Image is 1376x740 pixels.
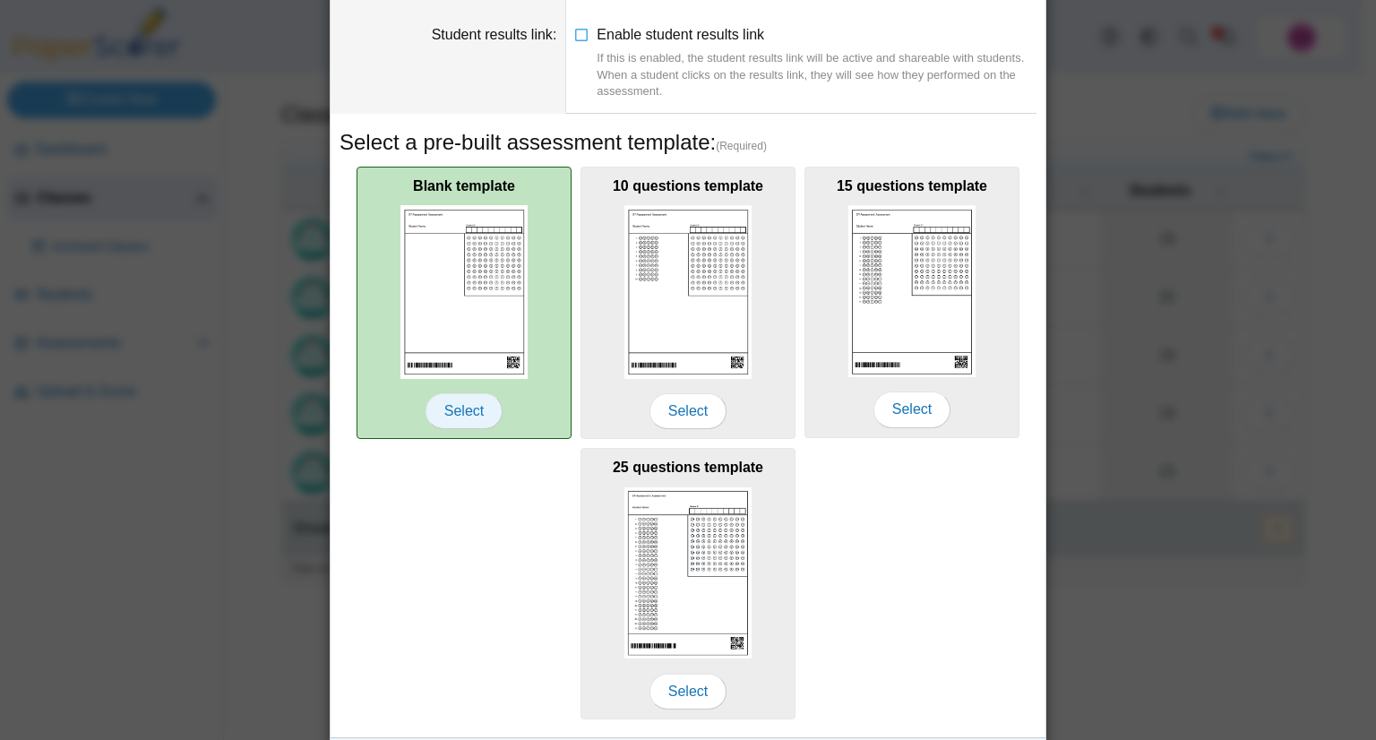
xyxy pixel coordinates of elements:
[837,178,987,194] b: 15 questions template
[848,205,976,377] img: scan_sheet_15_questions.png
[597,50,1036,99] div: If this is enabled, the student results link will be active and shareable with students. When a s...
[716,139,767,154] span: (Required)
[597,27,1036,99] span: Enable student results link
[873,392,950,427] span: Select
[624,487,752,659] img: scan_sheet_25_questions.png
[613,460,763,475] b: 25 questions template
[413,178,515,194] b: Blank template
[340,127,1036,158] h5: Select a pre-built assessment template:
[432,27,557,42] label: Student results link
[649,674,727,710] span: Select
[613,178,763,194] b: 10 questions template
[649,393,727,429] span: Select
[400,205,528,378] img: scan_sheet_blank.png
[624,205,752,378] img: scan_sheet_10_questions.png
[426,393,503,429] span: Select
